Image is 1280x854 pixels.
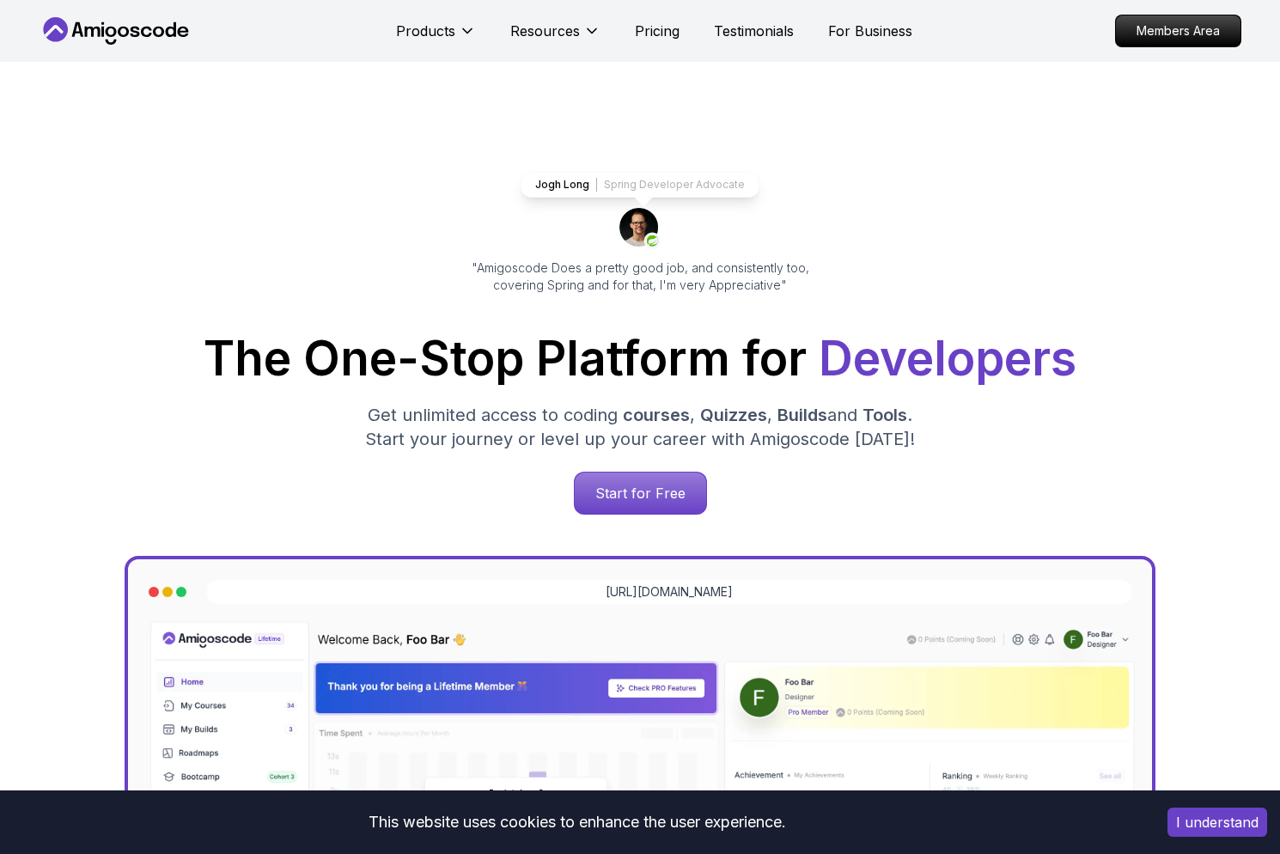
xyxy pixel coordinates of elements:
a: For Business [828,21,912,41]
button: Products [396,21,476,55]
p: Members Area [1116,15,1240,46]
a: Testimonials [714,21,794,41]
div: This website uses cookies to enhance the user experience. [13,803,1142,841]
span: Builds [777,405,827,425]
img: josh long [619,208,661,249]
p: Resources [510,21,580,41]
p: Get unlimited access to coding , , and . Start your journey or level up your career with Amigosco... [351,403,929,451]
button: Resources [510,21,600,55]
a: Members Area [1115,15,1241,47]
p: Spring Developer Advocate [604,178,745,192]
p: Products [396,21,455,41]
p: Start for Free [575,473,706,514]
span: Developers [819,330,1076,387]
span: Quizzes [700,405,767,425]
button: Accept cookies [1167,808,1267,837]
a: Pricing [635,21,680,41]
p: "Amigoscode Does a pretty good job, and consistently too, covering Spring and for that, I'm very ... [448,259,832,294]
a: [URL][DOMAIN_NAME] [606,583,733,601]
h1: The One-Stop Platform for [52,335,1228,382]
span: Tools [862,405,907,425]
p: Jogh Long [535,178,589,192]
span: courses [623,405,690,425]
a: Start for Free [574,472,707,515]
